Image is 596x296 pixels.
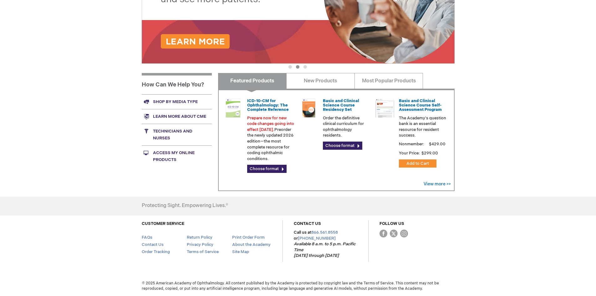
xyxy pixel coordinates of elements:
[323,142,362,150] a: Choose format
[142,94,212,109] a: Shop by media type
[399,98,442,112] a: Basic and Clinical Science Course Self-Assessment Program
[421,151,439,156] span: $299.00
[323,98,359,112] a: Basic and Clinical Science Course Residency Set
[232,249,249,254] a: Site Map
[142,235,152,240] a: FAQs
[142,124,212,145] a: Technicians and nurses
[142,73,212,94] h1: How Can We Help You?
[142,242,164,247] a: Contact Us
[187,242,213,247] a: Privacy Policy
[323,115,370,138] p: Order the definitive clinical curriculum for ophthalmology residents.
[142,221,184,226] a: CUSTOMER SERVICE
[424,181,451,187] a: View more >>
[142,109,212,124] a: Learn more about CME
[380,221,404,226] a: FOLLOW US
[303,65,307,69] button: 3 of 3
[218,73,287,89] a: Featured Products
[137,281,459,291] span: © 2025 American Academy of Ophthalmology. All content published by the Academy is protected by co...
[288,65,292,69] button: 1 of 3
[187,249,219,254] a: Terms of Service
[399,151,420,156] strong: Your Price:
[286,73,355,89] a: New Products
[428,142,446,147] span: $429.00
[232,242,271,247] a: About the Academy
[142,203,228,209] h4: Protecting Sight. Empowering Lives.®
[406,161,429,166] span: Add to Cart
[142,145,212,167] a: Access My Online Products
[354,73,423,89] a: Most Popular Products
[375,99,394,117] img: bcscself_20.jpg
[380,230,387,237] img: Facebook
[294,230,357,259] p: Call us at or
[294,221,321,226] a: CONTACT US
[299,99,318,117] img: 02850963u_47.png
[311,230,338,235] a: 866.561.8558
[399,115,446,138] p: The Academy's question bank is an essential resource for resident success.
[298,236,336,241] a: [PHONE_NUMBER]
[399,159,436,168] button: Add to Cart
[187,235,212,240] a: Return Policy
[296,65,299,69] button: 2 of 3
[247,165,287,173] a: Choose format
[247,115,295,162] p: Preorder the newly updated 2026 edition—the most complete resource for coding ophthalmic conditions.
[294,241,355,258] em: Available 8 a.m. to 5 p.m. Pacific Time [DATE] through [DATE]
[224,99,242,117] img: 0120008u_42.png
[390,230,398,237] img: Twitter
[400,230,408,237] img: instagram
[142,249,170,254] a: Order Tracking
[399,140,424,148] strong: Nonmember:
[232,235,265,240] a: Print Order Form
[247,98,289,112] a: ICD-10-CM for Ophthalmology: The Complete Reference
[247,116,294,132] font: Prepare now for new code changes going into effect [DATE].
